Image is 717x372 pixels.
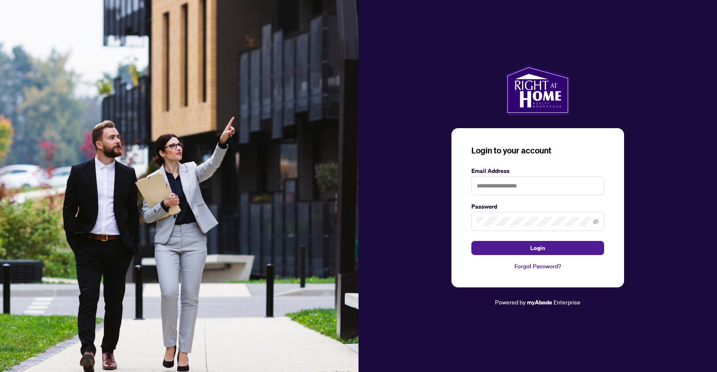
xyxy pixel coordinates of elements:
[471,241,604,255] button: Login
[471,202,604,211] label: Password
[471,166,604,175] label: Email Address
[471,145,604,156] h3: Login to your account
[554,298,580,306] span: Enterprise
[593,219,599,224] span: eye-invisible
[495,298,526,306] span: Powered by
[530,241,545,255] span: Login
[527,298,552,307] a: myAbode
[471,262,604,271] a: Forgot Password?
[505,65,570,115] img: ma-logo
